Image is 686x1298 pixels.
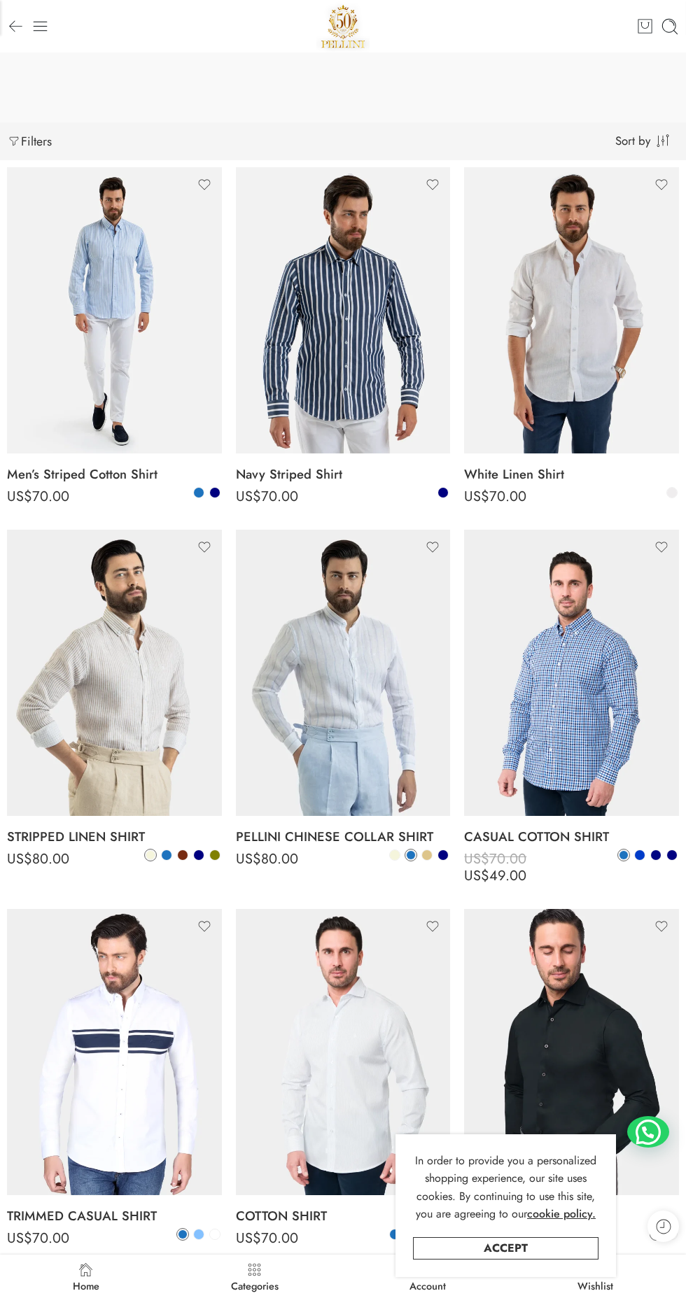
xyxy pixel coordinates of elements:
[464,460,679,488] a: White Linen Shirt
[666,849,678,861] a: Navy
[409,1262,446,1291] a: Account
[464,486,526,507] bdi: 70.00
[7,849,32,869] span: US$
[7,486,69,507] bdi: 70.00
[236,1202,451,1230] a: COTTON SHIRT
[577,1262,613,1291] a: Wishlist
[437,486,449,499] a: Navy
[608,125,679,155] select: Shop order
[405,849,417,861] a: Blue
[421,849,433,861] a: Light Brown
[236,849,261,869] span: US$
[209,1228,221,1241] a: White
[236,486,261,507] span: US$
[527,1205,596,1223] a: cookie policy.
[666,486,678,499] a: Off-White
[209,849,221,861] a: Olive
[7,126,52,157] a: Filters
[236,486,298,507] bdi: 70.00
[192,1228,205,1241] a: Light Blue
[415,1152,596,1222] span: In order to provide you a personalized shopping experience, our site uses cookies. By continuing ...
[192,486,205,499] a: Blue
[236,849,298,869] bdi: 80.00
[236,460,451,488] a: Navy Striped Shirt
[236,1228,261,1248] span: US$
[650,849,662,861] a: Dark Blue
[388,1228,401,1241] a: Blue
[464,823,679,851] a: CASUAL COTTON SHIRT
[636,17,654,35] a: Cart
[7,1228,69,1248] bdi: 70.00
[464,849,489,869] span: US$
[7,1228,32,1248] span: US$
[231,1262,279,1291] a: Categories
[236,823,451,851] a: PELLINI CHINESE COLLAR SHIRT
[176,849,189,861] a: Brown
[633,849,646,861] a: Blue Gitane
[7,849,69,869] bdi: 80.00
[413,1237,598,1260] a: Accept
[388,849,401,861] a: Beige
[7,1202,222,1230] a: TRIMMED CASUAL SHIRT
[437,849,449,861] a: Navy
[176,1228,189,1241] a: Blue
[7,486,32,507] span: US$
[7,460,222,488] a: Men’s Striped Cotton Shirt
[7,17,24,35] a: Back
[464,866,489,886] span: US$
[209,486,221,499] a: Navy
[464,866,526,886] bdi: 49.00
[464,486,489,507] span: US$
[160,849,173,861] a: Blue
[236,1228,298,1248] bdi: 70.00
[464,849,526,869] bdi: 70.00
[7,823,222,851] a: STRIPPED LINEN SHIRT
[192,849,205,861] a: Navy
[144,849,157,861] a: Beige
[73,1262,99,1291] a: Home
[617,849,630,861] a: Blue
